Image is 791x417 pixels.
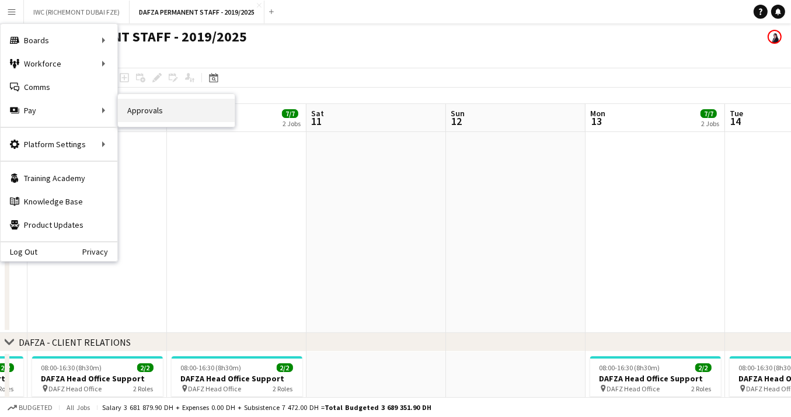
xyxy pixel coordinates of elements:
span: 7/7 [282,109,298,118]
span: 14 [728,114,743,128]
div: Platform Settings [1,133,117,156]
button: IWC (RICHEMONT DUBAI FZE) [24,1,130,23]
div: DAFZA - CLIENT RELATIONS [19,336,131,348]
app-user-avatar: Sarah Wannous [768,30,782,44]
span: 11 [309,114,324,128]
span: 7/7 [701,109,717,118]
span: Budgeted [19,404,53,412]
span: 2/2 [695,363,712,372]
a: Log Out [1,247,37,256]
a: Comms [1,75,117,99]
span: 08:00-16:30 (8h30m) [41,363,102,372]
span: 08:00-16:30 (8h30m) [600,363,660,372]
div: Boards [1,29,117,52]
a: Knowledge Base [1,190,117,213]
h3: DAFZA Head Office Support [590,373,721,384]
span: 2 Roles [692,384,712,393]
span: 2 Roles [134,384,154,393]
span: Total Budgeted 3 689 351.90 DH [325,403,431,412]
h1: DAFZA PERMANENT STAFF - 2019/2025 [9,28,247,46]
span: 2 Roles [273,384,293,393]
span: 08:00-16:30 (8h30m) [181,363,242,372]
span: All jobs [64,403,92,412]
div: Salary 3 681 879.90 DH + Expenses 0.00 DH + Subsistence 7 472.00 DH = [102,403,431,412]
span: 12 [449,114,465,128]
span: Sun [451,108,465,119]
div: 2 Jobs [283,119,301,128]
h3: DAFZA Head Office Support [172,373,302,384]
div: Workforce [1,52,117,75]
span: DAFZ Head Office [189,384,242,393]
div: 2 Jobs [701,119,719,128]
span: Mon [590,108,605,119]
button: Budgeted [6,401,54,414]
span: Sat [311,108,324,119]
div: Pay [1,99,117,122]
span: 2/2 [277,363,293,372]
span: 13 [588,114,605,128]
a: Product Updates [1,213,117,237]
span: 2/2 [137,363,154,372]
a: Approvals [118,99,235,122]
a: Privacy [82,247,117,256]
button: DAFZA PERMANENT STAFF - 2019/2025 [130,1,264,23]
a: Training Academy [1,166,117,190]
span: DAFZ Head Office [607,384,660,393]
span: DAFZ Head Office [49,384,102,393]
h3: DAFZA Head Office Support [32,373,163,384]
span: Tue [730,108,743,119]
